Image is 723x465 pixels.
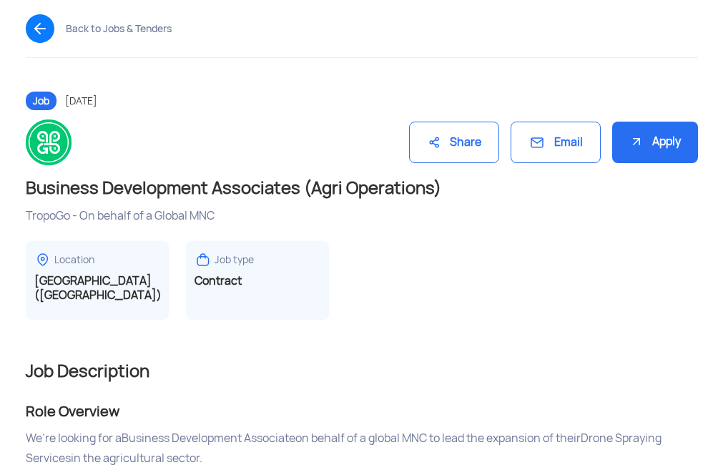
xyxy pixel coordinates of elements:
div: Email [511,122,601,164]
div: Apply [612,122,698,164]
div: Role Overview [26,400,698,423]
img: ic_locationdetail.svg [34,251,51,268]
span: [DATE] [65,94,97,107]
span: Business Development Associate [122,431,295,446]
h2: Job Description [26,360,698,383]
div: Location [54,253,94,267]
div: Back to Jobs & Tenders [66,23,172,34]
h1: Business Development Associates (Agri Operations) [26,177,698,200]
img: ic_share.svg [427,135,441,150]
h3: [GEOGRAPHIC_DATA] ([GEOGRAPHIC_DATA]) [34,274,160,303]
h3: Contract [195,274,320,288]
img: ic_mail.svg [528,134,546,151]
div: Share [409,122,499,164]
img: ic_jobtype.svg [195,251,212,268]
div: TropoGo - On behalf of a Global MNC [26,208,698,224]
img: logo.png [26,119,72,165]
div: Job type [215,253,254,267]
span: Job [26,92,56,110]
span: We’re looking for a [26,431,122,446]
img: ic_apply.svg [629,134,644,149]
span: on behalf of a global MNC to lead the expansion of their [295,431,581,446]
